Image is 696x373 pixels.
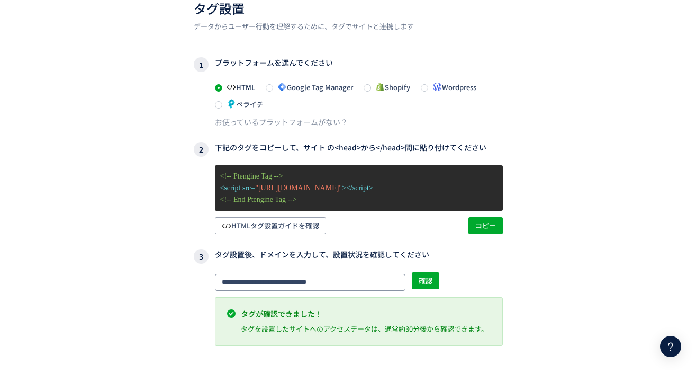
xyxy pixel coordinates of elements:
span: HTMLタグ設置ガイドを確認 [222,217,319,234]
p: <!-- Ptengine Tag --> [220,171,498,182]
p: タグが確認できました！ [226,308,492,319]
h3: プラットフォームを選んでください [194,57,503,72]
div: タグを設置したサイトへのアクセスデータは、通常約30分後から確認できます。 [241,323,492,335]
span: Wordpress [428,82,476,92]
i: 1 [194,57,209,72]
span: ペライチ [222,99,264,109]
p: <!-- End Ptengine Tag --> [220,194,498,206]
button: コピー [468,217,503,234]
span: 確認 [419,272,432,289]
span: Google Tag Manager [273,82,353,92]
span: Shopify [371,82,410,92]
span: "[URL][DOMAIN_NAME]" [255,184,342,192]
h3: 下記のタグをコピーして、サイト の<head>から</head>間に貼り付けてください [194,142,503,157]
p: <script src= ></script> [220,182,498,194]
span: コピー [475,217,496,234]
button: HTMLタグ設置ガイドを確認 [215,217,326,234]
p: データからユーザー行動を理解するために、タグでサイトと連携します [194,22,503,32]
button: 確認 [412,272,439,289]
span: HTML [222,82,255,92]
i: 2 [194,142,209,157]
h3: タグ設置後、ドメインを入力して、設置状況を確認してください [194,249,503,264]
i: 3 [194,249,209,264]
div: お使っているプラットフォームがない？ [215,117,348,127]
